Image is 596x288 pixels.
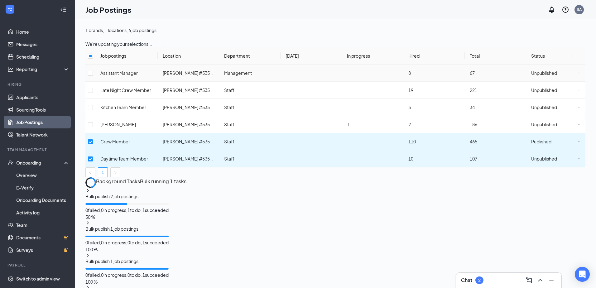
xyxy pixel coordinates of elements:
span: 8 [408,70,411,76]
span: [PERSON_NAME] [100,122,136,127]
span: 34 [470,104,475,110]
span: Published [531,139,551,144]
div: 100 % [85,246,169,253]
a: Job Postings [16,116,70,128]
span: [PERSON_NAME] #535 - Florissant [163,122,233,127]
a: Onboarding Documents [16,194,70,206]
td: Culver's #535 - Florissant [158,65,219,82]
span: Unpublished [531,104,557,110]
svg: WorkstreamLogo [7,6,13,12]
span: loading [155,41,161,47]
span: Staff [224,122,234,127]
svg: Ellipses [578,106,580,108]
p: 1 brands, 1 locations, 6 job postings [85,27,585,34]
div: Location [163,52,214,59]
span: Staff [224,104,234,110]
span: Unpublished [531,87,557,93]
div: Bulk publish 2 job postings [85,193,169,200]
a: SurveysCrown [16,244,70,256]
div: Background Tasks [96,177,140,188]
a: Home [16,26,70,38]
span: 110 [408,139,416,144]
a: DocumentsCrown [16,231,70,244]
div: 0 failed, 0 in progress, 0 to do, 1 succeeded [85,239,169,246]
div: 50 % [85,214,169,220]
div: Hiring [7,82,68,87]
div: Reporting [16,66,70,72]
h1: Job Postings [85,4,131,15]
svg: Ellipses [578,140,580,143]
svg: ChevronRight [85,220,90,225]
svg: Ellipses [578,89,580,91]
div: Team Management [7,147,68,152]
svg: Ellipses [578,72,580,74]
td: Culver's #535 - Florissant [158,99,219,116]
span: 19 [408,87,413,93]
svg: ChevronRight [85,253,90,258]
svg: Minimize [548,276,555,284]
li: Previous Page [85,167,95,177]
a: Talent Network [16,128,70,141]
svg: QuestionInfo [562,6,569,13]
span: Assistant Manager [100,70,138,76]
svg: Collapse [60,7,66,13]
td: Staff [219,150,281,167]
span: 10 [408,156,413,161]
span: 107 [470,156,477,161]
td: Culver's #535 - Florissant [158,116,219,133]
svg: ChevronUp [536,276,544,284]
li: Next Page [110,167,120,177]
button: right [110,167,120,177]
td: Staff [219,133,281,150]
span: 2 [408,122,411,127]
div: Job postings [100,52,153,59]
td: Culver's #535 - Florissant [158,82,219,99]
svg: Notifications [548,6,555,13]
li: 1 [98,167,108,177]
td: Management [219,65,281,82]
td: Staff [219,116,281,133]
div: 0 failed, 0 in progress, 1 to do, 1 succeeded [85,207,169,214]
a: Activity log [16,206,70,219]
span: [PERSON_NAME] #535 - Florissant [163,87,233,93]
th: Hired [403,47,465,65]
span: 1 [347,122,349,127]
span: 67 [470,70,475,76]
span: right [113,171,117,175]
div: Onboarding [16,160,64,166]
span: [PERSON_NAME] #535 - Florissant [163,70,233,76]
span: left [89,171,92,175]
svg: Ellipses [578,157,580,160]
th: Status [526,47,573,65]
svg: Ellipses [578,123,580,126]
a: Messages [16,38,70,50]
div: 0 failed, 0 in progress, 0 to do, 1 succeeded [85,271,169,278]
a: 1 [98,168,108,177]
svg: UserCheck [7,160,14,166]
span: [PERSON_NAME] #535 - Florissant [163,104,233,110]
span: Staff [224,139,234,144]
button: left [85,167,95,177]
th: Total [465,47,526,65]
span: 186 [470,122,477,127]
span: Kitchen Team Member [100,104,146,110]
a: Sourcing Tools [16,103,70,116]
span: Unpublished [531,122,557,127]
h3: Chat [461,277,472,284]
span: 465 [470,139,477,144]
svg: Settings [7,276,14,282]
svg: ChevronRight [85,188,90,193]
div: Bulk publish 1 job postings [85,258,169,265]
td: Culver's #535 - Florissant [158,133,219,150]
span: We're updating your selections... [85,41,152,47]
td: Staff [219,99,281,116]
span: Late Night Crew Member [100,87,151,93]
div: Switch to admin view [16,276,60,282]
th: [DATE] [281,47,342,65]
span: Staff [224,87,234,93]
div: 100 % [85,278,169,285]
svg: Analysis [7,66,14,72]
button: ChevronUp [535,275,545,285]
span: Bulk running 1 tasks [140,178,186,185]
span: Staff [224,156,234,161]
